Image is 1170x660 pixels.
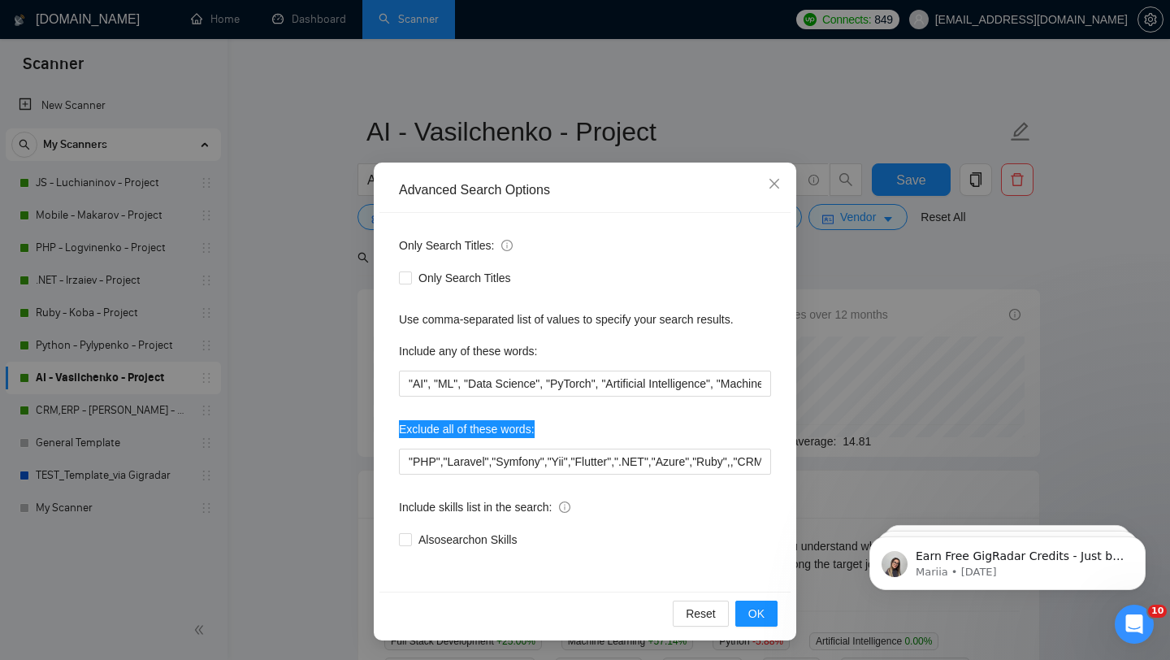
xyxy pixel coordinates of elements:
[1148,605,1167,618] span: 10
[735,601,778,627] button: OK
[412,269,518,287] span: Only Search Titles
[501,240,513,251] span: info-circle
[686,605,716,623] span: Reset
[399,237,513,254] span: Only Search Titles:
[559,502,570,513] span: info-circle
[399,498,570,516] span: Include skills list in the search:
[752,163,796,206] button: Close
[412,531,523,549] span: Also search on Skills
[1115,605,1154,644] iframe: Intercom live chat
[399,310,771,328] div: Use comma-separated list of values to specify your search results.
[399,181,771,199] div: Advanced Search Options
[673,601,729,627] button: Reset
[399,416,535,442] label: Exclude all of these words:
[748,605,765,623] span: OK
[845,502,1170,616] iframe: Intercom notifications message
[768,177,781,190] span: close
[399,338,537,364] label: Include any of these words:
